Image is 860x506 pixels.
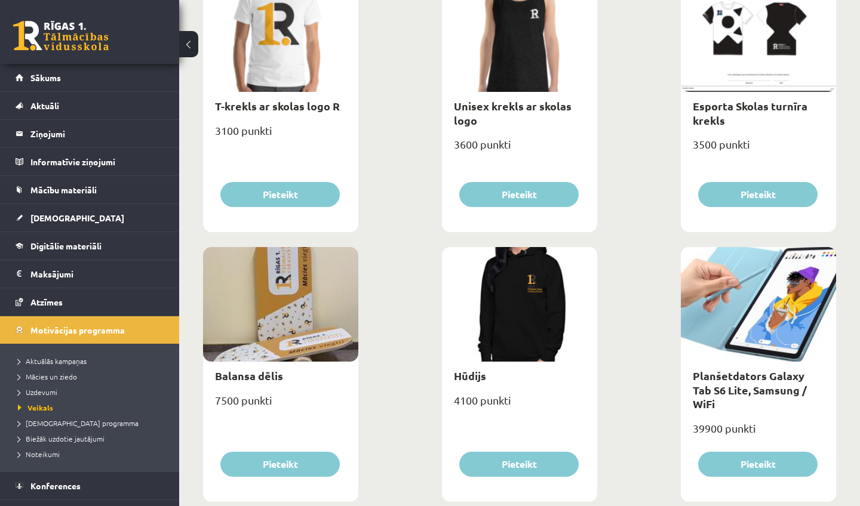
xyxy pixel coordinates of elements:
[18,403,53,412] span: Veikals
[16,472,164,499] a: Konferences
[16,64,164,91] a: Sākums
[18,433,167,444] a: Biežāk uzdotie jautājumi
[16,260,164,288] a: Maksājumi
[693,369,807,411] a: Planšetdators Galaxy Tab S6 Lite, Samsung / WiFi
[18,434,105,443] span: Biežāk uzdotie jautājumi
[16,316,164,344] a: Motivācijas programma
[30,297,63,307] span: Atzīmes
[18,372,77,381] span: Mācies un ziedo
[16,92,164,119] a: Aktuāli
[16,288,164,316] a: Atzīmes
[203,390,358,420] div: 7500 punkti
[30,120,164,147] legend: Ziņojumi
[18,418,139,428] span: [DEMOGRAPHIC_DATA] programma
[30,72,61,83] span: Sākums
[681,418,836,448] div: 39900 punkti
[220,182,340,207] button: Pieteikt
[18,449,167,459] a: Noteikumi
[18,387,57,397] span: Uzdevumi
[30,100,59,111] span: Aktuāli
[215,99,340,113] a: T-krekls ar skolas logo R
[18,371,167,382] a: Mācies un ziedo
[30,325,125,335] span: Motivācijas programma
[18,402,167,413] a: Veikals
[18,387,167,397] a: Uzdevumi
[16,176,164,203] a: Mācību materiāli
[16,148,164,175] a: Informatīvie ziņojumi
[459,452,579,477] button: Pieteikt
[16,232,164,260] a: Digitālie materiāli
[18,449,60,459] span: Noteikumi
[30,148,164,175] legend: Informatīvie ziņojumi
[16,120,164,147] a: Ziņojumi
[16,204,164,232] a: [DEMOGRAPHIC_DATA]
[442,390,597,420] div: 4100 punkti
[13,21,109,51] a: Rīgas 1. Tālmācības vidusskola
[698,452,818,477] button: Pieteikt
[30,240,102,251] span: Digitālie materiāli
[30,212,124,223] span: [DEMOGRAPHIC_DATA]
[18,356,87,366] span: Aktuālās kampaņas
[30,184,97,195] span: Mācību materiāli
[18,356,167,366] a: Aktuālās kampaņas
[693,99,807,126] a: Esporta Skolas turnīra krekls
[18,418,167,428] a: [DEMOGRAPHIC_DATA] programma
[220,452,340,477] button: Pieteikt
[681,134,836,164] div: 3500 punkti
[459,182,579,207] button: Pieteikt
[442,134,597,164] div: 3600 punkti
[203,121,358,150] div: 3100 punkti
[30,480,81,491] span: Konferences
[30,260,164,288] legend: Maksājumi
[698,182,818,207] button: Pieteikt
[454,369,486,382] a: Hūdijs
[454,99,572,126] a: Unisex krekls ar skolas logo
[215,369,283,382] a: Balansa dēlis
